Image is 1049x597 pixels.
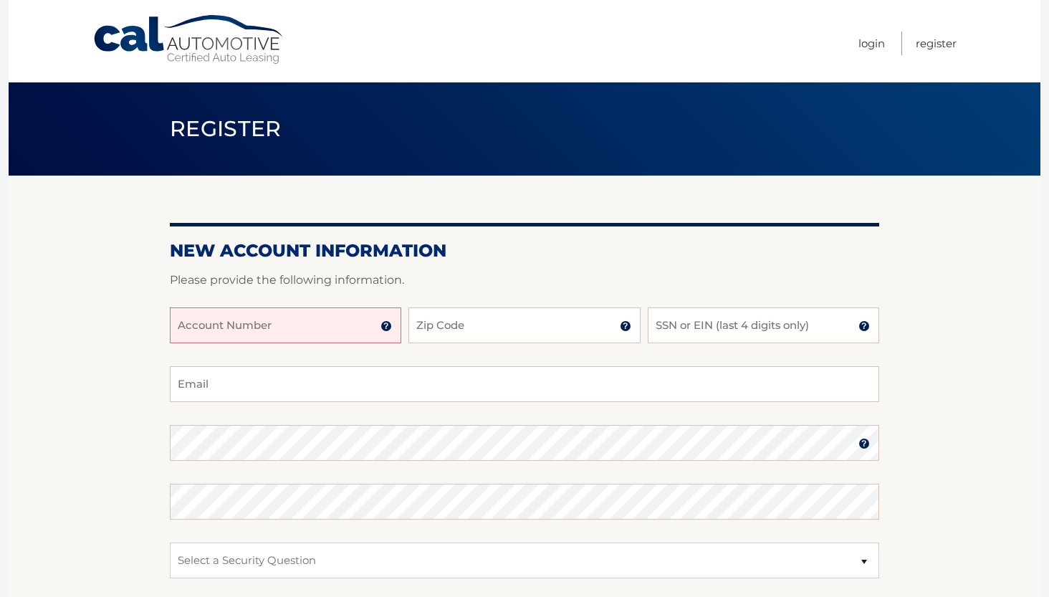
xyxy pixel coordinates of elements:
[858,438,870,449] img: tooltip.svg
[858,32,885,55] a: Login
[858,320,870,332] img: tooltip.svg
[170,307,401,343] input: Account Number
[620,320,631,332] img: tooltip.svg
[916,32,957,55] a: Register
[408,307,640,343] input: Zip Code
[380,320,392,332] img: tooltip.svg
[170,115,282,142] span: Register
[170,366,879,402] input: Email
[170,240,879,262] h2: New Account Information
[170,270,879,290] p: Please provide the following information.
[92,14,286,65] a: Cal Automotive
[648,307,879,343] input: SSN or EIN (last 4 digits only)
